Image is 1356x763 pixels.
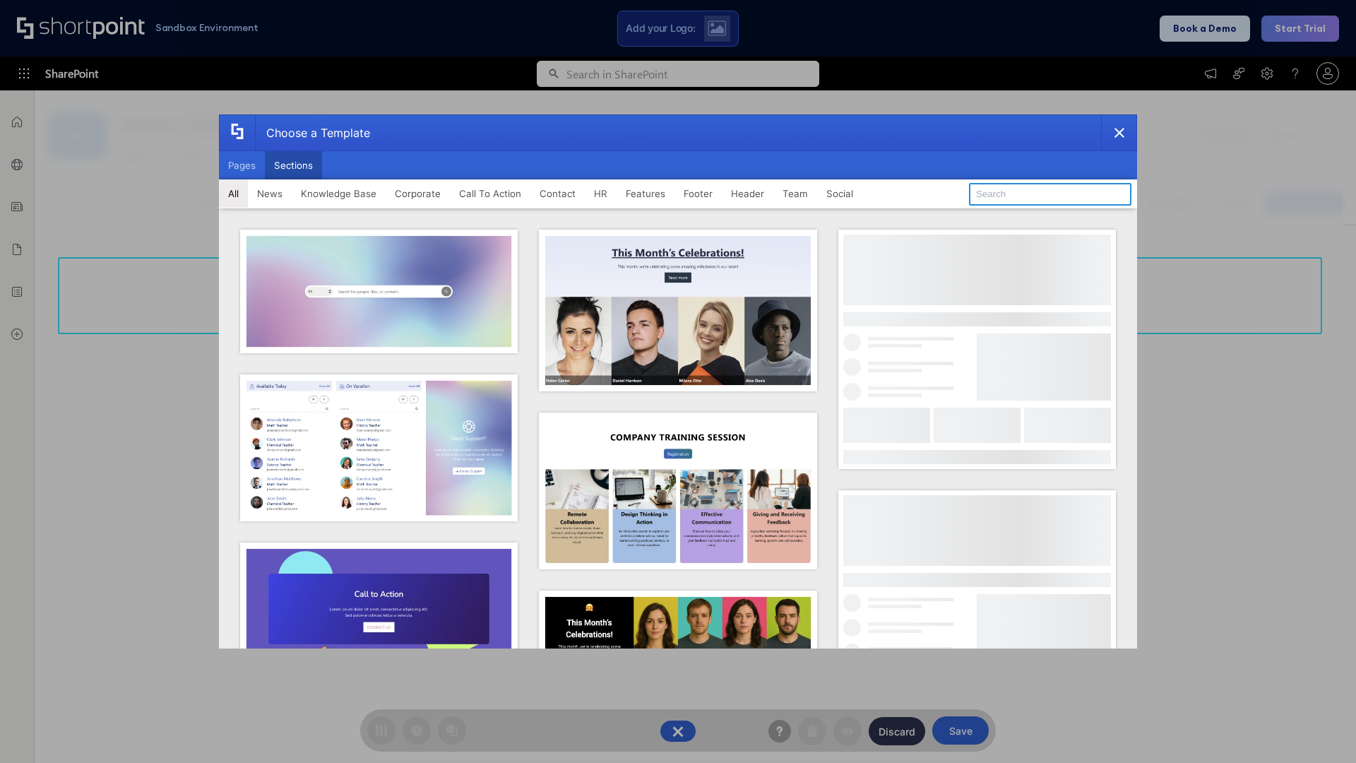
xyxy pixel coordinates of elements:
[1102,599,1356,763] iframe: Chat Widget
[219,179,248,208] button: All
[530,179,585,208] button: Contact
[817,179,862,208] button: Social
[969,183,1131,206] input: Search
[265,151,322,179] button: Sections
[292,179,386,208] button: Knowledge Base
[773,179,817,208] button: Team
[450,179,530,208] button: Call To Action
[674,179,722,208] button: Footer
[255,115,370,150] div: Choose a Template
[219,114,1137,649] div: template selector
[722,179,773,208] button: Header
[248,179,292,208] button: News
[219,151,265,179] button: Pages
[585,179,617,208] button: HR
[617,179,674,208] button: Features
[386,179,450,208] button: Corporate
